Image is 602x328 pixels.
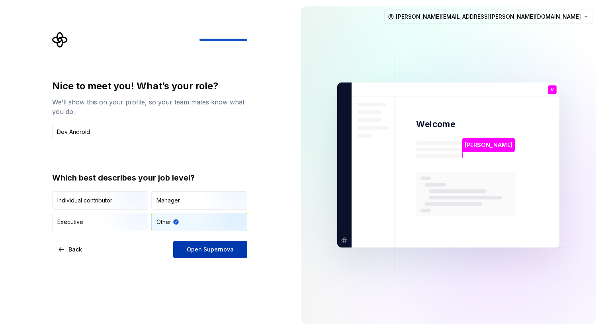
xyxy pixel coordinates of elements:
[396,13,581,21] span: [PERSON_NAME][EMAIL_ADDRESS][PERSON_NAME][DOMAIN_NAME]
[52,32,68,48] svg: Supernova Logo
[173,241,247,258] button: Open Supernova
[57,196,112,204] div: Individual contributor
[68,246,82,253] span: Back
[551,88,554,92] p: V
[52,172,247,183] div: Which best describes your job level?
[57,218,83,226] div: Executive
[384,10,592,24] button: [PERSON_NAME][EMAIL_ADDRESS][PERSON_NAME][DOMAIN_NAME]
[52,80,247,92] div: Nice to meet you! What’s your role?
[465,141,512,149] p: [PERSON_NAME]
[416,118,455,130] p: Welcome
[156,196,180,204] div: Manager
[187,246,234,253] span: Open Supernova
[156,218,171,226] div: Other
[52,241,89,258] button: Back
[52,97,247,116] div: We’ll show this on your profile, so your team mates know what you do.
[52,123,247,140] input: Job title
